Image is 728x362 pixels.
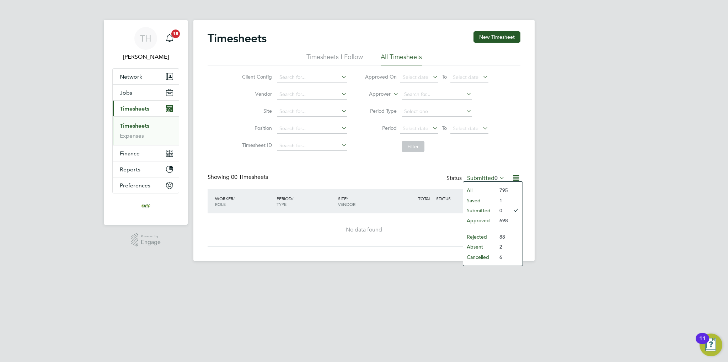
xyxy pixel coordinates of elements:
[496,206,508,215] li: 0
[336,192,398,211] div: SITE
[402,107,472,117] input: Select one
[171,30,180,38] span: 18
[496,185,508,195] li: 795
[277,124,347,134] input: Search for...
[215,201,226,207] span: ROLE
[463,206,496,215] li: Submitted
[112,201,179,212] a: Go to home page
[496,232,508,242] li: 88
[215,226,513,234] div: No data found
[275,192,336,211] div: PERIOD
[120,89,132,96] span: Jobs
[347,196,348,201] span: /
[120,150,140,157] span: Finance
[120,73,142,80] span: Network
[494,175,498,182] span: 0
[292,196,293,201] span: /
[306,53,363,65] li: Timesheets I Follow
[434,192,471,205] div: STATUS
[463,242,496,252] li: Absent
[496,252,508,262] li: 6
[240,142,272,148] label: Timesheet ID
[453,125,478,132] span: Select date
[113,177,179,193] button: Preferences
[208,31,267,46] h2: Timesheets
[402,90,472,100] input: Search for...
[403,74,428,80] span: Select date
[418,196,431,201] span: TOTAL
[233,196,235,201] span: /
[240,74,272,80] label: Client Config
[277,73,347,82] input: Search for...
[112,53,179,61] span: Tom Harvey
[120,132,144,139] a: Expenses
[338,201,355,207] span: VENDOR
[277,201,287,207] span: TYPE
[496,196,508,206] li: 1
[496,215,508,225] li: 698
[113,85,179,100] button: Jobs
[113,69,179,84] button: Network
[440,123,449,133] span: To
[104,20,188,225] nav: Main navigation
[141,233,161,239] span: Powered by
[113,145,179,161] button: Finance
[113,161,179,177] button: Reports
[277,141,347,151] input: Search for...
[365,108,397,114] label: Period Type
[277,107,347,117] input: Search for...
[700,334,722,356] button: Open Resource Center, 11 new notifications
[120,105,149,112] span: Timesheets
[463,215,496,225] li: Approved
[208,174,269,181] div: Showing
[473,31,520,43] button: New Timesheet
[120,122,149,129] a: Timesheets
[365,74,397,80] label: Approved On
[113,116,179,145] div: Timesheets
[240,91,272,97] label: Vendor
[365,125,397,131] label: Period
[162,27,177,50] a: 18
[463,232,496,242] li: Rejected
[113,101,179,116] button: Timesheets
[463,252,496,262] li: Cancelled
[699,339,706,348] div: 11
[141,239,161,245] span: Engage
[403,125,428,132] span: Select date
[120,166,140,173] span: Reports
[446,174,506,183] div: Status
[231,174,268,181] span: 00 Timesheets
[140,34,151,43] span: TH
[381,53,422,65] li: All Timesheets
[277,90,347,100] input: Search for...
[496,242,508,252] li: 2
[240,108,272,114] label: Site
[213,192,275,211] div: WORKER
[463,196,496,206] li: Saved
[140,201,151,212] img: ivyresourcegroup-logo-retina.png
[463,185,496,195] li: All
[112,27,179,61] a: TH[PERSON_NAME]
[440,72,449,81] span: To
[467,175,505,182] label: Submitted
[453,74,478,80] span: Select date
[131,233,161,247] a: Powered byEngage
[240,125,272,131] label: Position
[120,182,150,189] span: Preferences
[359,91,391,98] label: Approver
[402,141,424,152] button: Filter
